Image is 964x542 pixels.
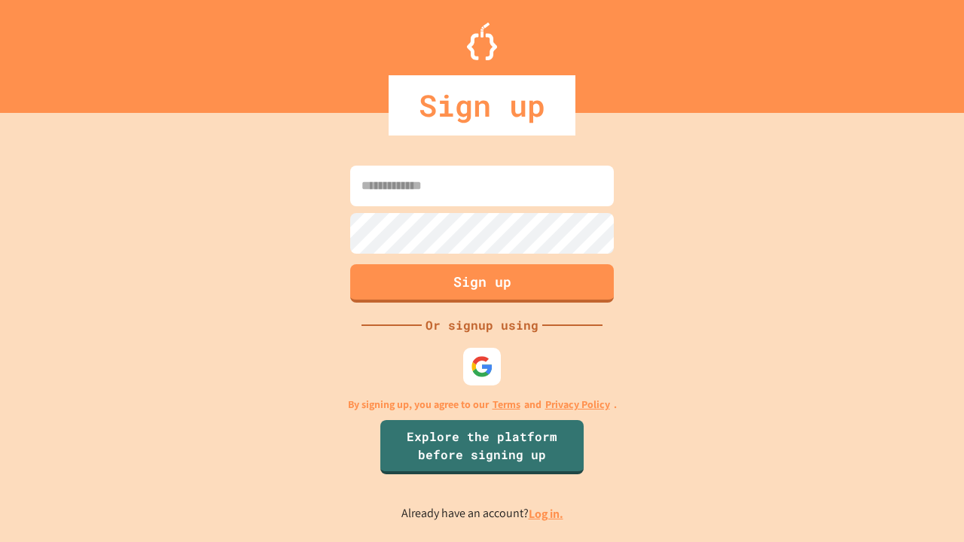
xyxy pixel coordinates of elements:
[350,264,614,303] button: Sign up
[422,316,542,334] div: Or signup using
[529,506,563,522] a: Log in.
[493,397,520,413] a: Terms
[467,23,497,60] img: Logo.svg
[901,482,949,527] iframe: chat widget
[348,397,617,413] p: By signing up, you agree to our and .
[545,397,610,413] a: Privacy Policy
[389,75,575,135] div: Sign up
[380,420,584,474] a: Explore the platform before signing up
[471,355,493,378] img: google-icon.svg
[401,504,563,523] p: Already have an account?
[839,416,949,480] iframe: chat widget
